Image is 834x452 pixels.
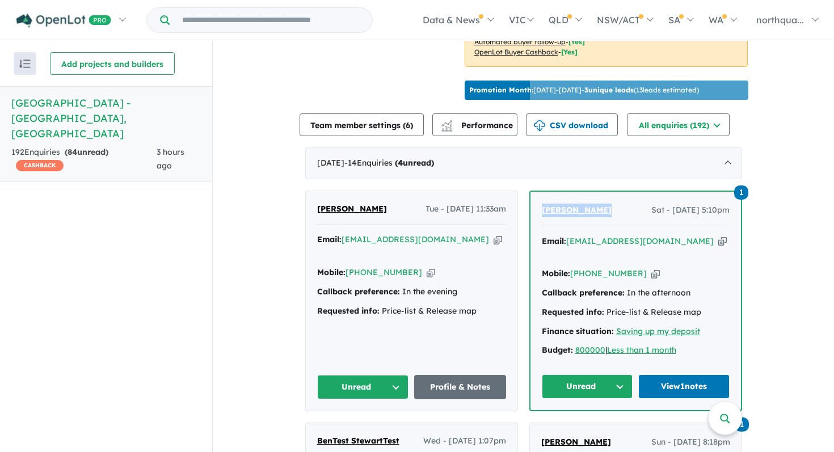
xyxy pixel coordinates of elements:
[317,204,387,214] span: [PERSON_NAME]
[432,113,517,136] button: Performance
[469,86,533,94] b: Promotion Month:
[651,204,730,217] span: Sat - [DATE] 5:10pm
[342,234,489,244] a: [EMAIL_ADDRESS][DOMAIN_NAME]
[344,158,434,168] span: - 14 Enquir ies
[651,436,730,449] span: Sun - [DATE] 8:18pm
[584,86,634,94] b: 3 unique leads
[575,345,605,355] a: 800000
[542,288,625,298] strong: Callback preference:
[19,60,31,68] img: sort.svg
[607,345,676,355] a: Less than 1 month
[568,37,585,46] span: [Yes]
[616,326,700,336] a: Saving up my deposit
[534,120,545,132] img: download icon
[441,120,452,126] img: line-chart.svg
[426,202,506,216] span: Tue - [DATE] 11:33am
[16,160,64,171] span: CASHBACK
[474,37,566,46] u: Automated buyer follow-up
[317,436,399,446] span: BenTest StewartTest
[718,235,727,247] button: Copy
[734,184,748,200] a: 1
[317,202,387,216] a: [PERSON_NAME]
[542,205,612,215] span: [PERSON_NAME]
[427,267,435,278] button: Copy
[395,158,434,168] strong: ( unread)
[317,234,342,244] strong: Email:
[627,113,730,136] button: All enquiries (192)
[542,306,730,319] div: Price-list & Release map
[542,345,573,355] strong: Budget:
[317,306,380,316] strong: Requested info:
[157,147,184,171] span: 3 hours ago
[542,236,566,246] strong: Email:
[441,124,453,131] img: bar-chart.svg
[317,286,400,297] strong: Callback preference:
[300,113,424,136] button: Team member settings (6)
[542,204,612,217] a: [PERSON_NAME]
[414,375,506,399] a: Profile & Notes
[317,375,409,399] button: Unread
[566,236,714,246] a: [EMAIL_ADDRESS][DOMAIN_NAME]
[756,14,804,26] span: northqua...
[541,437,611,447] span: [PERSON_NAME]
[68,147,77,157] span: 84
[526,113,618,136] button: CSV download
[305,147,742,179] div: [DATE]
[406,120,410,130] span: 6
[542,344,730,357] div: |
[443,120,513,130] span: Performance
[542,374,633,399] button: Unread
[734,185,748,200] span: 1
[638,374,730,399] a: View1notes
[50,52,175,75] button: Add projects and builders
[423,434,506,448] span: Wed - [DATE] 1:07pm
[346,267,422,277] a: [PHONE_NUMBER]
[542,307,604,317] strong: Requested info:
[317,267,346,277] strong: Mobile:
[541,436,611,449] a: [PERSON_NAME]
[561,48,578,56] span: [Yes]
[542,268,570,278] strong: Mobile:
[398,158,403,168] span: 4
[65,147,108,157] strong: ( unread)
[317,434,399,448] a: BenTest StewartTest
[469,85,699,95] p: [DATE] - [DATE] - ( 13 leads estimated)
[494,234,502,246] button: Copy
[11,95,201,141] h5: [GEOGRAPHIC_DATA] - [GEOGRAPHIC_DATA] , [GEOGRAPHIC_DATA]
[542,286,730,300] div: In the afternoon
[317,285,506,299] div: In the evening
[651,268,660,280] button: Copy
[317,305,506,318] div: Price-list & Release map
[11,146,157,173] div: 192 Enquir ies
[16,14,111,28] img: Openlot PRO Logo White
[542,326,614,336] strong: Finance situation:
[172,8,370,32] input: Try estate name, suburb, builder or developer
[570,268,647,278] a: [PHONE_NUMBER]
[474,48,558,56] u: OpenLot Buyer Cashback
